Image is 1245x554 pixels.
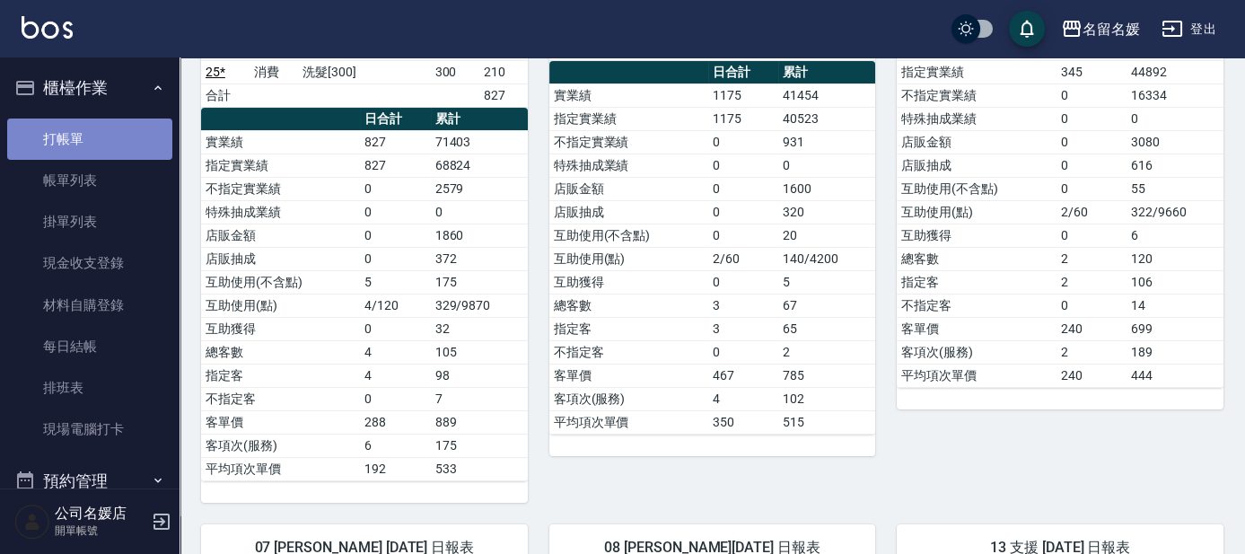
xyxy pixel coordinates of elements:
td: 店販金額 [201,224,360,247]
td: 7 [431,387,528,410]
td: 特殊抽成業績 [549,154,708,177]
td: 0 [360,317,430,340]
td: 客項次(服務) [201,434,360,457]
td: 444 [1127,364,1223,387]
td: 互助使用(不含點) [201,270,360,294]
td: 消費 [250,60,298,84]
td: 6 [360,434,430,457]
th: 日合計 [708,61,778,84]
td: 106 [1127,270,1223,294]
a: 排班表 [7,367,172,409]
td: 240 [1056,364,1127,387]
td: 0 [708,340,778,364]
td: 平均項次單價 [201,457,360,480]
td: 互助使用(點) [897,200,1056,224]
td: 0 [708,270,778,294]
a: 打帳單 [7,119,172,160]
a: 掛單列表 [7,201,172,242]
td: 2/60 [708,247,778,270]
td: 1175 [708,107,778,130]
td: 店販抽成 [201,247,360,270]
td: 0 [708,200,778,224]
td: 32 [431,317,528,340]
td: 931 [778,130,875,154]
td: 2 [778,340,875,364]
td: 827 [360,154,430,177]
td: 0 [1056,224,1127,247]
td: 6 [1127,224,1223,247]
td: 平均項次單價 [549,410,708,434]
td: 互助使用(點) [201,294,360,317]
td: 320 [778,200,875,224]
td: 0 [360,200,430,224]
td: 不指定實業績 [549,130,708,154]
td: 616 [1127,154,1223,177]
td: 3 [708,317,778,340]
td: 3 [708,294,778,317]
td: 41454 [778,84,875,107]
td: 4 [360,340,430,364]
td: 互助獲得 [201,317,360,340]
td: 533 [431,457,528,480]
td: 互助獲得 [897,224,1056,247]
td: 互助使用(不含點) [549,224,708,247]
td: 0 [1056,294,1127,317]
td: 140/4200 [778,247,875,270]
img: Person [14,504,50,540]
td: 1860 [431,224,528,247]
td: 175 [431,434,528,457]
td: 客單價 [549,364,708,387]
td: 3080 [1127,130,1223,154]
td: 互助獲得 [549,270,708,294]
td: 0 [360,224,430,247]
th: 日合計 [360,108,430,131]
td: 不指定客 [549,340,708,364]
td: 客項次(服務) [549,387,708,410]
td: 67 [778,294,875,317]
button: save [1009,11,1045,47]
td: 店販抽成 [549,200,708,224]
td: 店販抽成 [897,154,1056,177]
td: 98 [431,364,528,387]
td: 105 [431,340,528,364]
td: 不指定客 [201,387,360,410]
td: 515 [778,410,875,434]
td: 120 [1127,247,1223,270]
button: 名留名媛 [1054,11,1147,48]
td: 4/120 [360,294,430,317]
td: 特殊抽成業績 [897,107,1056,130]
td: 210 [479,60,528,84]
td: 4 [360,364,430,387]
button: 預約管理 [7,458,172,505]
a: 每日結帳 [7,326,172,367]
td: 客單價 [201,410,360,434]
td: 特殊抽成業績 [201,200,360,224]
td: 不指定實業績 [897,84,1056,107]
td: 288 [360,410,430,434]
td: 44892 [1127,60,1223,84]
td: 0 [708,154,778,177]
td: 827 [479,84,528,107]
p: 開單帳號 [55,523,146,539]
td: 0 [1056,84,1127,107]
td: 20 [778,224,875,247]
td: 指定客 [201,364,360,387]
td: 0 [360,247,430,270]
td: 指定實業績 [897,60,1056,84]
td: 192 [360,457,430,480]
td: 350 [708,410,778,434]
td: 指定客 [897,270,1056,294]
td: 指定實業績 [201,154,360,177]
td: 1175 [708,84,778,107]
td: 指定實業績 [549,107,708,130]
td: 實業績 [549,84,708,107]
img: Logo [22,16,73,39]
td: 總客數 [549,294,708,317]
td: 345 [1056,60,1127,84]
td: 372 [431,247,528,270]
td: 0 [1127,107,1223,130]
td: 總客數 [897,247,1056,270]
td: 322/9660 [1127,200,1223,224]
td: 5 [778,270,875,294]
td: 300 [431,60,479,84]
